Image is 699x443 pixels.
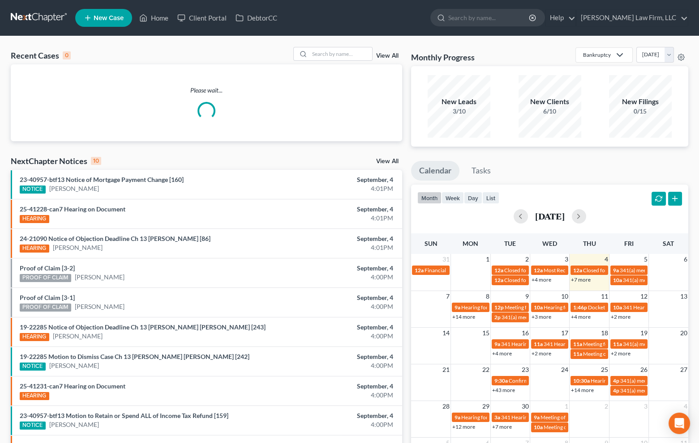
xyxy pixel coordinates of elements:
[534,414,540,421] span: 9a
[463,240,478,247] span: Mon
[274,391,393,400] div: 4:00PM
[49,184,99,193] a: [PERSON_NAME]
[445,291,450,302] span: 7
[573,341,582,347] span: 11a
[463,161,499,181] a: Tasks
[482,192,499,204] button: list
[20,304,71,312] div: PROOF OF CLAIM
[521,328,530,338] span: 16
[583,341,653,347] span: Meeting for [PERSON_NAME]
[560,328,569,338] span: 17
[571,387,594,393] a: +14 more
[504,277,626,283] span: Closed for [PERSON_NAME][GEOGRAPHIC_DATA]
[492,423,512,430] a: +7 more
[643,254,648,265] span: 5
[274,175,393,184] div: September, 4
[63,51,71,59] div: 0
[534,304,543,311] span: 10a
[501,341,581,347] span: 341 Hearing for [PERSON_NAME]
[571,313,591,320] a: +4 more
[560,364,569,375] span: 24
[274,411,393,420] div: September, 4
[583,240,596,247] span: Thu
[20,333,49,341] div: HEARING
[521,401,530,412] span: 30
[173,10,231,26] a: Client Portal
[274,382,393,391] div: September, 4
[544,267,668,274] span: Most Recent Plan Confirmation for [PERSON_NAME]
[274,205,393,214] div: September, 4
[532,276,551,283] a: +4 more
[20,186,46,194] div: NOTICE
[49,361,99,370] a: [PERSON_NAME]
[545,10,575,26] a: Help
[442,328,450,338] span: 14
[604,254,609,265] span: 4
[11,50,71,61] div: Recent Cases
[20,353,249,360] a: 19-22285 Motion to Dismiss Case Ch 13 [PERSON_NAME] [PERSON_NAME] [242]
[534,341,543,347] span: 11a
[461,414,531,421] span: Hearing for [PERSON_NAME]
[452,423,475,430] a: +12 more
[576,10,688,26] a: [PERSON_NAME] Law Firm, LLC
[20,176,184,183] a: 23-40957-btf13 Notice of Mortgage Payment Change [160]
[455,414,460,421] span: 9a
[639,328,648,338] span: 19
[509,377,611,384] span: Confirmation Hearing for [PERSON_NAME]
[524,291,530,302] span: 9
[274,352,393,361] div: September, 4
[461,304,531,311] span: Hearing for [PERSON_NAME]
[411,52,475,63] h3: Monthly Progress
[583,350,682,357] span: Meeting of Creditors for [PERSON_NAME]
[442,192,464,204] button: week
[564,401,569,412] span: 1
[49,420,99,429] a: [PERSON_NAME]
[135,10,173,26] a: Home
[683,254,688,265] span: 6
[534,267,543,274] span: 12a
[415,267,424,274] span: 12a
[532,350,551,357] a: +2 more
[442,401,450,412] span: 28
[573,377,590,384] span: 10:30a
[20,412,228,419] a: 23-40957-btf13 Motion to Retain or Spend ALL of Income Tax Refund [159]
[20,422,46,430] div: NOTICE
[448,9,530,26] input: Search by name...
[274,361,393,370] div: 4:00PM
[532,313,551,320] a: +3 more
[613,387,619,394] span: 4p
[274,302,393,311] div: 4:00PM
[274,332,393,341] div: 4:00PM
[464,192,482,204] button: day
[411,161,459,181] a: Calendar
[663,240,674,247] span: Sat
[481,364,490,375] span: 22
[540,414,640,421] span: Meeting of Creditors for [PERSON_NAME]
[613,267,619,274] span: 9a
[425,240,437,247] span: Sun
[20,363,46,371] div: NOTICE
[679,291,688,302] span: 13
[274,184,393,193] div: 4:01PM
[274,273,393,282] div: 4:00PM
[544,304,613,311] span: Hearing for [PERSON_NAME]
[591,377,660,384] span: Hearing for [PERSON_NAME]
[600,364,609,375] span: 25
[583,267,650,274] span: Closed for [PERSON_NAME]
[53,243,103,252] a: [PERSON_NAME]
[504,267,571,274] span: Closed for [PERSON_NAME]
[639,291,648,302] span: 12
[11,156,101,166] div: NextChapter Notices
[231,10,282,26] a: DebtorCC
[442,254,450,265] span: 31
[494,314,501,321] span: 2p
[613,277,622,283] span: 10a
[519,97,581,107] div: New Clients
[505,304,575,311] span: Meeting for [PERSON_NAME]
[455,304,460,311] span: 9a
[600,291,609,302] span: 11
[494,341,500,347] span: 9a
[425,267,529,274] span: Financial Management for [PERSON_NAME]
[564,254,569,265] span: 3
[521,364,530,375] span: 23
